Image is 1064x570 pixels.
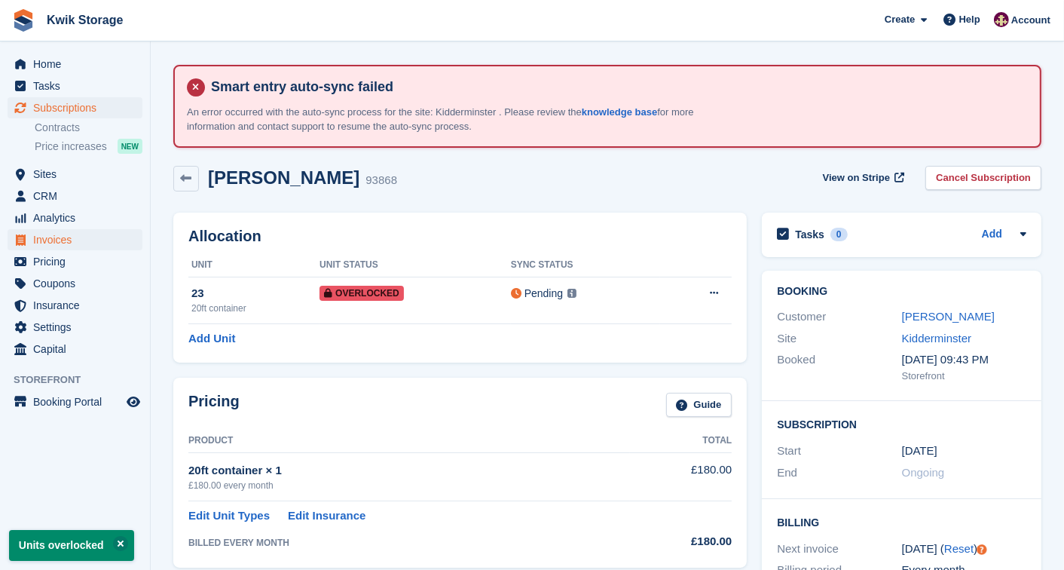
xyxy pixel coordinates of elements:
a: Contracts [35,121,142,135]
span: View on Stripe [823,170,890,185]
span: Tasks [33,75,124,97]
a: knowledge base [582,106,657,118]
img: ellie tragonette [994,12,1009,27]
a: Guide [666,393,732,418]
h2: [PERSON_NAME] [208,167,359,188]
span: CRM [33,185,124,207]
div: Customer [777,308,901,326]
div: [DATE] 09:43 PM [902,351,1026,369]
span: Capital [33,339,124,360]
a: menu [8,273,142,294]
h2: Subscription [777,416,1026,431]
div: Site [777,330,901,348]
div: BILLED EVERY MONTH [188,536,630,550]
img: stora-icon-8386f47178a22dfd0bd8f6a31ec36ba5ce8667c1dd55bd0f319d3a0aa187defe.svg [12,9,35,32]
div: 0 [830,228,848,241]
h2: Tasks [795,228,824,241]
span: Price increases [35,139,107,154]
th: Unit [188,253,320,277]
a: Kwik Storage [41,8,129,32]
a: menu [8,164,142,185]
span: Ongoing [902,466,945,479]
a: menu [8,251,142,272]
a: menu [8,317,142,338]
a: Add Unit [188,330,235,348]
td: £180.00 [630,453,732,501]
div: 20ft container [191,302,320,315]
p: An error occurred with the auto-sync process for the site: Kidderminster . Please review the for ... [187,105,714,134]
div: £180.00 every month [188,479,630,492]
a: Preview store [124,393,142,411]
th: Total [630,429,732,453]
h2: Billing [777,514,1026,529]
span: Subscriptions [33,97,124,118]
div: Tooltip anchor [975,543,989,556]
div: Pending [524,286,563,302]
div: End [777,464,901,482]
a: menu [8,185,142,207]
div: Storefront [902,369,1026,384]
a: menu [8,391,142,412]
a: menu [8,339,142,360]
a: Edit Insurance [288,507,365,525]
h2: Booking [777,286,1026,298]
a: menu [8,54,142,75]
span: Pricing [33,251,124,272]
span: Home [33,54,124,75]
span: Analytics [33,207,124,228]
a: menu [8,207,142,228]
div: £180.00 [630,533,732,550]
a: Price increases NEW [35,138,142,155]
span: Booking Portal [33,391,124,412]
div: Next invoice [777,541,901,558]
div: Booked [777,351,901,383]
time: 2025-07-12 00:00:00 UTC [902,443,937,460]
div: 93868 [365,172,397,189]
a: Add [982,226,1002,244]
span: Create [885,12,915,27]
div: NEW [118,139,142,154]
span: Account [1011,13,1050,28]
th: Unit Status [320,253,511,277]
p: Units overlocked [9,530,134,561]
th: Sync Status [511,253,660,277]
a: Edit Unit Types [188,507,270,525]
h4: Smart entry auto-sync failed [205,78,1028,96]
a: Reset [944,542,974,555]
img: icon-info-grey-7440780725fd019a000dd9b08b2336e03edf1995a4989e88bcd33f0948082b44.svg [567,289,576,298]
a: [PERSON_NAME] [902,310,995,323]
span: Overlocked [320,286,404,301]
a: Cancel Subscription [925,166,1041,191]
a: menu [8,75,142,97]
h2: Pricing [188,393,240,418]
a: Kidderminster [902,332,972,345]
a: menu [8,97,142,118]
div: 20ft container × 1 [188,462,630,480]
a: View on Stripe [817,166,908,191]
div: [DATE] ( ) [902,541,1026,558]
span: Settings [33,317,124,338]
a: menu [8,229,142,250]
div: Start [777,443,901,460]
span: Invoices [33,229,124,250]
span: Help [959,12,980,27]
span: Insurance [33,295,124,316]
span: Sites [33,164,124,185]
div: 23 [191,285,320,302]
th: Product [188,429,630,453]
h2: Allocation [188,228,732,245]
a: menu [8,295,142,316]
span: Storefront [14,372,150,388]
span: Coupons [33,273,124,294]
